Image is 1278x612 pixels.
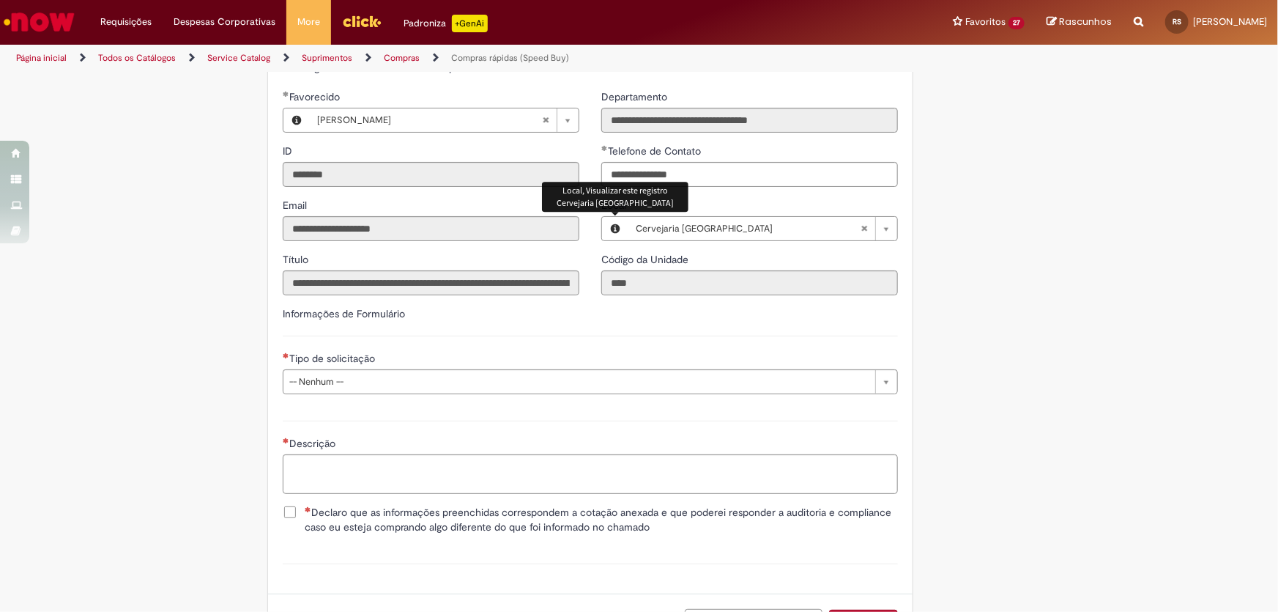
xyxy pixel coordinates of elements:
label: Somente leitura - ID [283,144,295,158]
span: Somente leitura - Título [283,253,311,266]
span: Somente leitura - Departamento [601,90,670,103]
a: [PERSON_NAME]Limpar campo Favorecido [310,108,579,132]
img: click_logo_yellow_360x200.png [342,10,382,32]
span: [PERSON_NAME] [1193,15,1267,28]
label: Somente leitura - Email [283,198,310,213]
label: Somente leitura - Departamento [601,89,670,104]
span: Favoritos [965,15,1006,29]
span: RS [1173,17,1181,26]
button: Favorecido, Visualizar este registro Rafael Lopes Da Silva [283,108,310,132]
textarea: Descrição [283,454,898,494]
label: Somente leitura - Código da Unidade [601,252,691,267]
span: Despesas Corporativas [174,15,275,29]
span: Obrigatório Preenchido [601,145,608,151]
a: Compras rápidas (Speed Buy) [451,52,569,64]
a: Service Catalog [207,52,270,64]
a: Página inicial [16,52,67,64]
span: Telefone de Contato [608,144,704,158]
input: Título [283,270,579,295]
span: Descrição [289,437,338,450]
span: Obrigatório Preenchido [283,91,289,97]
span: Somente leitura - Email [283,199,310,212]
span: Declaro que as informações preenchidas correspondem a cotação anexada e que poderei responder a a... [305,505,898,534]
span: Necessários [283,353,289,358]
div: Padroniza [404,15,488,32]
div: Local, Visualizar este registro Cervejaria [GEOGRAPHIC_DATA] [542,182,688,211]
input: Departamento [601,108,898,133]
span: -- Nenhum -- [289,370,868,394]
label: Somente leitura - Título [283,252,311,267]
input: ID [283,162,579,187]
abbr: Limpar campo Local [853,217,875,240]
a: Suprimentos [302,52,352,64]
span: Somente leitura - Código da Unidade [601,253,691,266]
span: Requisições [100,15,152,29]
button: Local, Visualizar este registro Cervejaria Uberlândia [602,217,628,240]
span: Necessários - Favorecido [289,90,343,103]
a: Todos os Catálogos [98,52,176,64]
abbr: Limpar campo Favorecido [535,108,557,132]
ul: Trilhas de página [11,45,841,72]
span: [PERSON_NAME] [317,108,542,132]
span: More [297,15,320,29]
span: Cervejaria [GEOGRAPHIC_DATA] [636,217,861,240]
span: 27 [1008,17,1025,29]
a: Cervejaria [GEOGRAPHIC_DATA]Limpar campo Local [628,217,897,240]
input: Email [283,216,579,241]
span: Tipo de solicitação [289,352,378,365]
label: Informações de Formulário [283,307,405,320]
p: +GenAi [452,15,488,32]
span: Rascunhos [1059,15,1112,29]
img: ServiceNow [1,7,77,37]
a: Rascunhos [1047,15,1112,29]
a: Compras [384,52,420,64]
input: Telefone de Contato [601,162,898,187]
input: Código da Unidade [601,270,898,295]
span: Necessários [283,438,289,443]
span: Necessários [305,506,311,512]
